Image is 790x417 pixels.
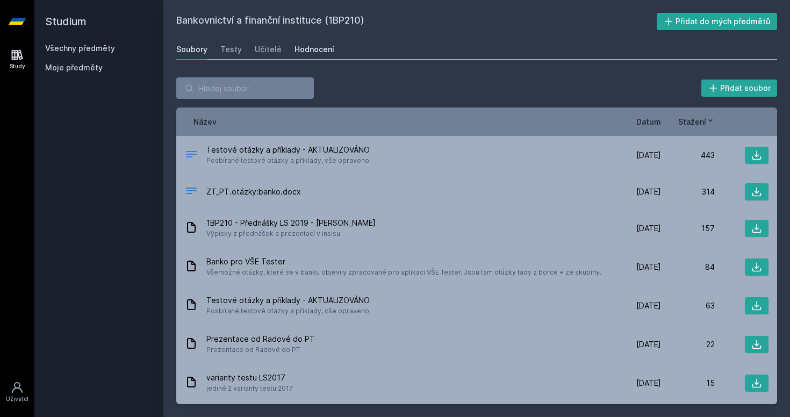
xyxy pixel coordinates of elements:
[636,300,661,311] span: [DATE]
[206,218,376,228] span: 1BP210 - Přednášky LS 2019 - [PERSON_NAME]
[206,295,371,306] span: Testové otázky a příklady - AKTUALIZOVÁNO
[176,77,314,99] input: Hledej soubor
[2,376,32,408] a: Uživatel
[636,378,661,389] span: [DATE]
[636,223,661,234] span: [DATE]
[701,80,778,97] button: Přidat soubor
[2,43,32,76] a: Study
[176,39,207,60] a: Soubory
[206,145,371,155] span: Testové otázky a příklady - AKTUALIZOVÁNO
[661,262,715,272] div: 84
[636,262,661,272] span: [DATE]
[206,306,371,317] span: Posbírané testové otázky a příklady, vše opraveno.
[661,339,715,350] div: 22
[193,116,217,127] button: Název
[636,150,661,161] span: [DATE]
[10,62,25,70] div: Study
[661,300,715,311] div: 63
[185,148,198,163] div: .PDF
[255,39,282,60] a: Učitelé
[206,267,601,278] span: Všemožné otázky, které se v banku objevily zpracované pro aplikaci VŠE Tester. Jsou tam otázky ta...
[185,184,198,200] div: DOCX
[657,13,778,30] button: Přidat do mých předmětů
[206,256,601,267] span: Banko pro VŠE Tester
[636,116,661,127] button: Datum
[206,334,315,344] span: Prezentace od Radové do PT
[45,44,115,53] a: Všechny předměty
[206,383,293,394] span: jediné 2 varianty testu 2017
[206,228,376,239] span: Výpisky z přednášek a prezentací v insisu.
[206,372,293,383] span: varianty testu LS2017
[636,186,661,197] span: [DATE]
[45,62,103,73] span: Moje předměty
[176,13,657,30] h2: Bankovnictví a finanční instituce (1BP210)
[661,150,715,161] div: 443
[636,339,661,350] span: [DATE]
[661,186,715,197] div: 314
[206,186,301,197] span: ZT_PT.otázky:banko.docx
[206,155,371,166] span: Posbírané testové otázky a příklady, vše opraveno.
[661,223,715,234] div: 157
[661,378,715,389] div: 15
[678,116,706,127] span: Stažení
[678,116,715,127] button: Stažení
[176,44,207,55] div: Soubory
[220,44,242,55] div: Testy
[295,44,334,55] div: Hodnocení
[295,39,334,60] a: Hodnocení
[220,39,242,60] a: Testy
[255,44,282,55] div: Učitelé
[206,344,315,355] span: Prezentace od Radové do PT
[6,395,28,403] div: Uživatel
